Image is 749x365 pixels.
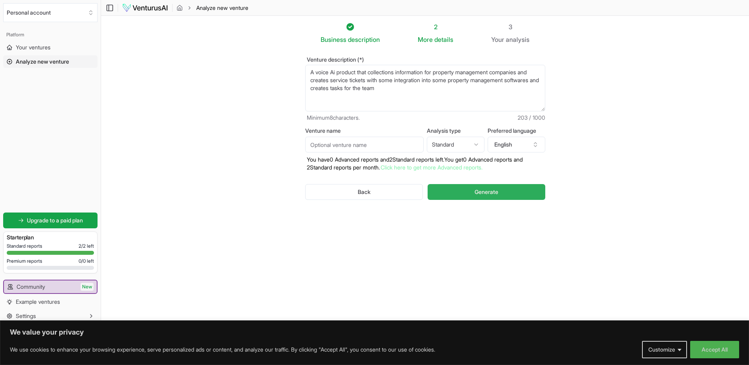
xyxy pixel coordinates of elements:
div: 2 [418,22,453,32]
a: CommunityNew [4,280,97,293]
button: Settings [3,310,98,322]
button: English [488,137,545,152]
div: Platform [3,28,98,41]
span: analysis [506,36,529,43]
input: Optional venture name [305,137,424,152]
label: Venture name [305,128,424,134]
span: Standard reports [7,243,42,249]
span: Analyze new venture [196,4,248,12]
button: Back [305,184,423,200]
span: Analyze new venture [16,58,69,66]
span: Minimum 8 characters. [307,114,360,122]
a: Analyze new venture [3,55,98,68]
button: Select an organization [3,3,98,22]
span: Your ventures [16,43,51,51]
span: Community [17,283,45,291]
button: Customize [642,341,687,358]
span: details [434,36,453,43]
span: Settings [16,312,36,320]
nav: breadcrumb [176,4,248,12]
img: logo [122,3,168,13]
a: Click here to get more Advanced reports. [381,164,482,171]
span: 0 / 0 left [79,258,94,264]
a: Upgrade to a paid plan [3,213,98,228]
label: Preferred language [488,128,545,134]
a: Your ventures [3,41,98,54]
span: Example ventures [16,298,60,306]
span: description [348,36,380,43]
label: Venture description (*) [305,57,545,62]
p: We value your privacy [10,327,739,337]
a: Example ventures [3,295,98,308]
span: 2 / 2 left [79,243,94,249]
span: Premium reports [7,258,42,264]
h3: Starter plan [7,233,94,241]
div: 3 [491,22,529,32]
button: Accept All [690,341,739,358]
p: We use cookies to enhance your browsing experience, serve personalized ads or content, and analyz... [10,345,435,354]
span: Generate [475,188,498,196]
span: Your [491,35,504,44]
label: Analysis type [427,128,484,134]
span: New [81,283,94,291]
span: 203 / 1000 [518,114,545,122]
button: Generate [428,184,545,200]
p: You have 0 Advanced reports and 2 Standard reports left. Y ou get 0 Advanced reports and 2 Standa... [305,156,545,171]
span: Business [321,35,346,44]
span: More [418,35,433,44]
span: Upgrade to a paid plan [27,216,83,224]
